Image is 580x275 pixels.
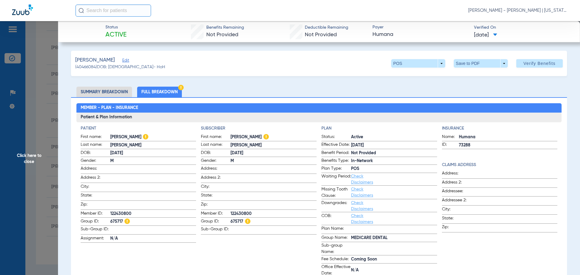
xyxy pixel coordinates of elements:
span: Addressee 2: [442,197,472,205]
span: [PERSON_NAME] [230,142,317,149]
span: N/A [110,235,196,242]
input: Search for patients [76,5,151,17]
span: Benefits Remaining [206,24,244,31]
button: POS [391,59,445,68]
h2: Member - Plan - Insurance [76,103,562,113]
span: M [110,158,196,164]
span: (40466084) DOB: [DEMOGRAPHIC_DATA] - HoH [75,64,165,70]
span: Last name: [81,142,110,149]
span: COB: [321,213,351,225]
span: Not Provided [351,150,437,156]
span: Address: [201,165,230,174]
h4: Subscriber [201,125,317,132]
span: Plan Name: [321,225,351,234]
span: Payer [372,24,469,30]
span: Deductible Remaining [305,24,348,31]
span: State: [201,192,230,200]
span: State: [81,192,110,200]
span: Effective Date: [321,142,351,149]
span: [PERSON_NAME] [230,134,317,140]
span: Assignment: [81,235,110,242]
img: Zuub Logo [12,5,33,15]
span: Active [105,31,127,39]
span: Benefit Period: [321,150,351,157]
span: Address 2: [201,174,230,183]
span: First name: [201,134,230,141]
span: Missing Tooth Clause: [321,186,351,199]
span: [DATE] [110,150,196,156]
span: Gender: [81,158,110,165]
span: Plan Type: [321,165,351,173]
span: Edit [122,58,128,64]
span: City: [81,184,110,192]
span: City: [442,206,472,214]
span: Group ID: [201,218,230,225]
img: Hazard [245,219,250,224]
span: 122430800 [110,211,196,217]
app-breakdown-title: Plan [321,125,437,132]
span: 122430800 [230,211,317,217]
span: Address: [81,165,110,174]
img: Hazard [124,219,130,224]
span: In-Network [351,158,437,164]
span: [PERSON_NAME] [110,142,196,149]
span: State: [442,215,472,223]
span: 73288 [459,142,558,149]
span: Zip: [442,224,472,232]
span: Waiting Period: [321,173,351,185]
a: Check Disclaimers [351,174,373,184]
span: Downgrades: [321,200,351,212]
span: MEDICARE DENTAL [351,235,437,241]
h4: Claims Address [442,162,558,168]
span: [DATE] [474,31,497,39]
span: Verify Benefits [524,61,556,66]
img: Hazard [143,134,148,139]
span: Zip: [201,201,230,209]
span: First name: [81,134,110,141]
span: [DATE] [351,142,437,149]
span: Gender: [201,158,230,165]
span: Humana [459,134,558,140]
span: Member ID: [81,210,110,218]
li: Full Breakdown [137,87,182,97]
span: [PERSON_NAME] [110,134,196,140]
img: Hazard [178,85,184,90]
span: Coming Soon [351,256,437,263]
span: ID: [442,142,459,149]
span: Fee Schedule: [321,256,351,263]
span: Address 2: [442,179,472,187]
span: Sub-Group ID: [81,226,110,234]
a: Check Disclaimers [351,201,373,211]
span: Name: [442,134,459,141]
span: Address 2: [81,174,110,183]
span: City: [201,184,230,192]
span: Not Provided [305,32,337,37]
img: Hazard [263,134,269,139]
button: Save to PDF [454,59,508,68]
span: DOB: [201,150,230,157]
span: N/A [351,267,437,273]
button: Verify Benefits [516,59,563,68]
span: Status: [321,134,351,141]
iframe: Chat Widget [550,246,580,275]
span: Group ID: [81,218,110,225]
span: Active [351,134,437,140]
span: [PERSON_NAME] [75,56,115,64]
span: Benefits Type: [321,158,351,165]
span: [PERSON_NAME] - [PERSON_NAME] | [US_STATE] Family Dentistry [468,8,568,14]
h4: Insurance [442,125,558,132]
span: Last name: [201,142,230,149]
span: Verified On [474,24,570,31]
img: Search Icon [79,8,84,13]
span: Address: [442,170,472,178]
span: Not Provided [206,32,238,37]
span: Group Name: [321,235,351,242]
span: DOB: [81,150,110,157]
span: Member ID: [201,210,230,218]
h4: Patient [81,125,196,132]
a: Check Disclaimers [351,187,373,197]
span: [DATE] [230,150,317,156]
